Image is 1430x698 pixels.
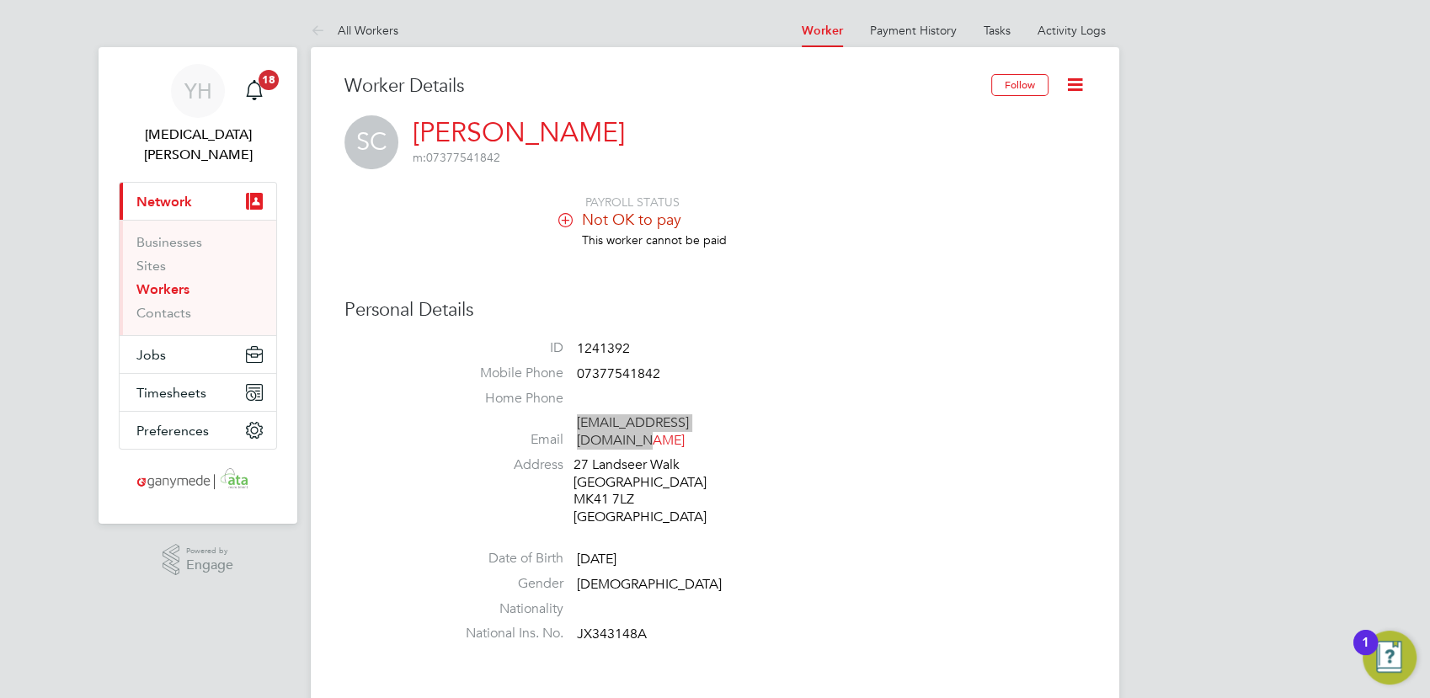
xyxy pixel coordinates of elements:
label: Email [446,431,563,449]
label: Address [446,456,563,474]
div: Network [120,220,276,335]
img: ganymedesolutions-logo-retina.png [132,466,264,493]
span: 07377541842 [413,150,500,165]
a: Workers [136,281,189,297]
a: Payment History [870,23,957,38]
label: Mobile Phone [446,365,563,382]
h3: Personal Details [344,298,1086,322]
nav: Main navigation [99,47,297,524]
a: All Workers [311,23,398,38]
label: Home Phone [446,390,563,408]
label: Gender [446,575,563,593]
a: 18 [237,64,271,118]
a: Activity Logs [1038,23,1106,38]
span: Timesheets [136,385,206,401]
label: National Ins. No. [446,625,563,642]
a: Contacts [136,305,191,321]
span: Network [136,194,192,210]
span: 1241392 [577,340,630,357]
span: m: [413,150,426,165]
div: 27 Landseer Walk [GEOGRAPHIC_DATA] MK41 7LZ [GEOGRAPHIC_DATA] [574,456,734,526]
a: Go to home page [119,466,277,493]
label: ID [446,339,563,357]
span: [DEMOGRAPHIC_DATA] [577,576,722,593]
a: Worker [802,24,843,38]
a: Tasks [984,23,1011,38]
span: Yasmin Hemati-Gilani [119,125,277,165]
span: PAYROLL STATUS [585,194,680,210]
span: Engage [186,558,233,573]
a: [PERSON_NAME] [413,116,625,149]
span: This worker cannot be paid [582,232,727,248]
a: [EMAIL_ADDRESS][DOMAIN_NAME] [577,414,689,449]
a: YH[MEDICAL_DATA][PERSON_NAME] [119,64,277,165]
span: SC [344,115,398,169]
span: Jobs [136,347,166,363]
a: Powered byEngage [163,544,234,576]
button: Network [120,183,276,220]
button: Jobs [120,336,276,373]
button: Follow [991,74,1048,96]
span: 18 [259,70,279,90]
span: JX343148A [577,626,647,643]
span: Not OK to pay [582,210,681,229]
a: Sites [136,258,166,274]
button: Open Resource Center, 1 new notification [1363,631,1417,685]
a: Businesses [136,234,202,250]
span: YH [184,80,212,102]
label: Date of Birth [446,550,563,567]
label: Nationality [446,600,563,618]
h3: Worker Details [344,74,991,99]
span: Preferences [136,423,209,439]
button: Timesheets [120,374,276,411]
button: Preferences [120,412,276,449]
span: Powered by [186,544,233,558]
span: [DATE] [577,551,616,567]
div: 1 [1362,642,1369,664]
span: 07377541842 [577,365,660,382]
